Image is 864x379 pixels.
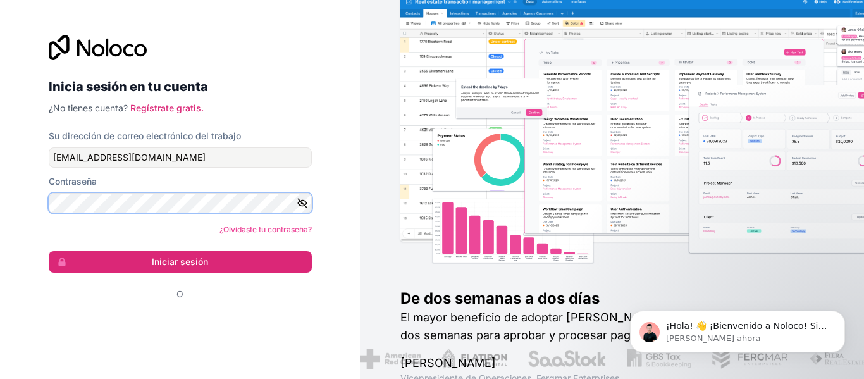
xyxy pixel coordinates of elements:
font: El mayor beneficio de adoptar [PERSON_NAME] es que lo que antes tomaba dos semanas para aprobar y... [400,311,816,342]
font: ¿No tienes cuenta? [49,103,128,113]
img: /activos/cruz-roja-americana-BAupjrZR.png [360,349,421,369]
input: Contraseña [49,193,312,213]
font: O [176,289,183,299]
font: Inicia sesión en tu cuenta [49,79,208,94]
font: Su dirección de correo electrónico del trabajo [49,130,241,141]
font: Iniciar sesión [152,256,208,267]
font: Contraseña [49,176,97,187]
input: Dirección de correo electrónico [49,147,312,168]
font: [PERSON_NAME] [400,356,496,370]
a: ¿Olvidaste tu contraseña? [219,225,312,234]
iframe: Botón Iniciar sesión con Google [42,314,308,342]
iframe: Mensaje de notificaciones del intercomunicador [611,284,864,373]
a: Regístrate gratis. [130,103,204,113]
font: De dos semanas a dos días [400,289,600,308]
button: Iniciar sesión [49,251,312,273]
